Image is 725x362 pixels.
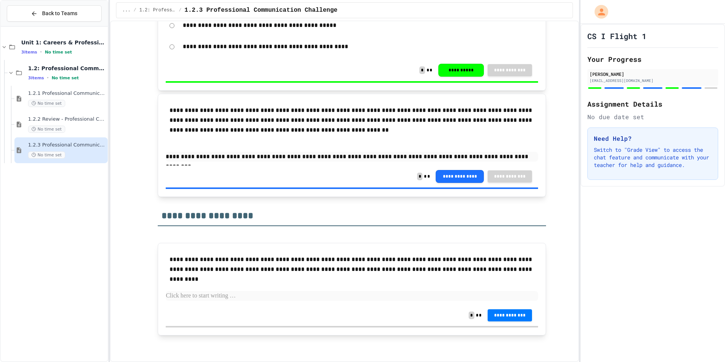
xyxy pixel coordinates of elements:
[590,78,716,83] div: [EMAIL_ADDRESS][DOMAIN_NAME]
[28,76,44,80] span: 3 items
[587,112,718,121] div: No due date set
[40,49,42,55] span: •
[587,31,647,41] h1: CS I Flight 1
[179,7,181,13] span: /
[587,99,718,109] h2: Assignment Details
[52,76,79,80] span: No time set
[133,7,136,13] span: /
[21,39,106,46] span: Unit 1: Careers & Professionalism
[42,9,77,17] span: Back to Teams
[122,7,131,13] span: ...
[139,7,176,13] span: 1.2: Professional Communication
[590,71,716,77] div: [PERSON_NAME]
[28,151,65,159] span: No time set
[28,142,106,148] span: 1.2.3 Professional Communication Challenge
[28,65,106,72] span: 1.2: Professional Communication
[594,146,712,169] p: Switch to "Grade View" to access the chat feature and communicate with your teacher for help and ...
[28,90,106,97] span: 1.2.1 Professional Communication
[587,3,610,20] div: My Account
[45,50,72,55] span: No time set
[47,75,49,81] span: •
[28,116,106,123] span: 1.2.2 Review - Professional Communication
[28,126,65,133] span: No time set
[21,50,37,55] span: 3 items
[185,6,337,15] span: 1.2.3 Professional Communication Challenge
[28,100,65,107] span: No time set
[594,134,712,143] h3: Need Help?
[587,54,718,65] h2: Your Progress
